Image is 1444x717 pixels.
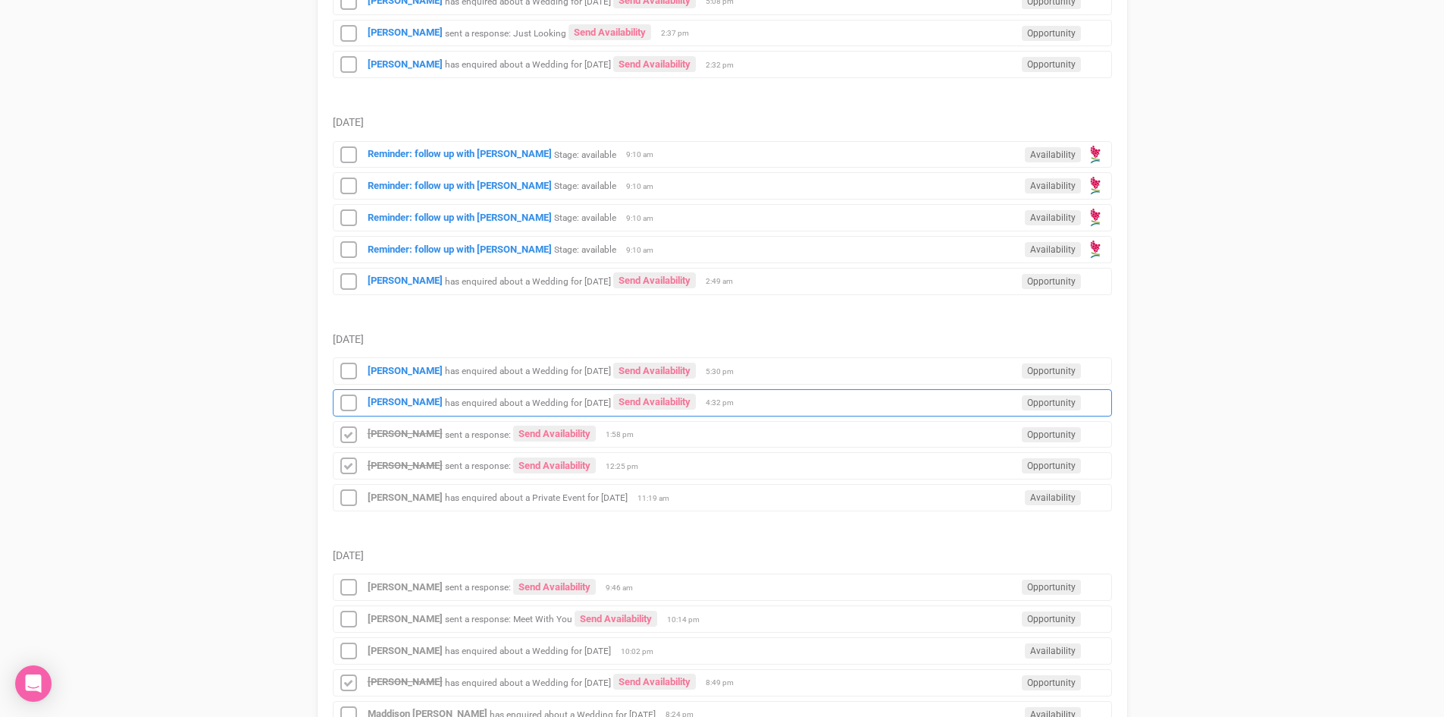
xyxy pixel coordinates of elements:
[1085,175,1106,197] img: open-uri20190322-4-14wp8y4
[613,56,696,72] a: Send Availability
[1022,363,1081,379] span: Opportunity
[706,276,744,287] span: 2:49 am
[667,615,705,625] span: 10:14 pm
[445,677,611,687] small: has enquired about a Wedding for [DATE]
[368,180,552,191] a: Reminder: follow up with [PERSON_NAME]
[368,275,443,286] a: [PERSON_NAME]
[1022,675,1081,690] span: Opportunity
[613,363,696,379] a: Send Availability
[368,645,443,656] a: [PERSON_NAME]
[513,579,596,595] a: Send Availability
[445,429,511,439] small: sent a response:
[637,493,675,504] span: 11:19 am
[1022,458,1081,473] span: Opportunity
[706,678,744,688] span: 8:49 pm
[1025,147,1081,162] span: Availability
[1025,490,1081,505] span: Availability
[706,398,744,408] span: 4:32 pm
[333,550,1112,561] h5: [DATE]
[445,59,611,70] small: has enquired about a Wedding for [DATE]
[445,646,611,656] small: has enquired about a Wedding for [DATE]
[445,275,611,286] small: has enquired about a Wedding for [DATE]
[1022,427,1081,442] span: Opportunity
[1022,395,1081,410] span: Opportunity
[1025,242,1081,257] span: Availability
[368,428,443,439] a: [PERSON_NAME]
[368,492,443,503] a: [PERSON_NAME]
[613,394,696,410] a: Send Availability
[554,181,616,191] small: Stage: available
[626,245,664,256] span: 9:10 am
[1022,274,1081,289] span: Opportunity
[445,614,572,624] small: sent a response: Meet With You
[445,492,628,503] small: has enquired about a Private Event for [DATE]
[368,212,552,223] a: Reminder: follow up with [PERSON_NAME]
[1085,239,1106,260] img: open-uri20190322-4-14wp8y4
[445,366,611,376] small: has enquired about a Wedding for [DATE]
[445,582,511,593] small: sent a response:
[1022,26,1081,41] span: Opportunity
[1025,643,1081,659] span: Availability
[445,461,511,471] small: sent a response:
[333,334,1112,345] h5: [DATE]
[368,58,443,70] a: [PERSON_NAME]
[1022,57,1081,72] span: Opportunity
[606,461,644,472] span: 12:25 pm
[575,611,657,627] a: Send Availability
[1022,612,1081,627] span: Opportunity
[368,365,443,376] a: [PERSON_NAME]
[368,148,552,159] a: Reminder: follow up with [PERSON_NAME]
[621,646,659,657] span: 10:02 pm
[368,396,443,407] a: [PERSON_NAME]
[1025,210,1081,225] span: Availability
[613,674,696,690] a: Send Availability
[368,613,443,624] a: [PERSON_NAME]
[554,212,616,223] small: Stage: available
[626,213,664,224] span: 9:10 am
[626,181,664,192] span: 9:10 am
[1085,207,1106,228] img: open-uri20190322-4-14wp8y4
[1085,144,1106,165] img: open-uri20190322-4-14wp8y4
[15,665,52,702] div: Open Intercom Messenger
[554,149,616,159] small: Stage: available
[333,117,1112,128] h5: [DATE]
[606,583,644,593] span: 9:46 am
[368,581,443,593] a: [PERSON_NAME]
[1025,178,1081,193] span: Availability
[626,149,664,160] span: 9:10 am
[368,676,443,687] a: [PERSON_NAME]
[368,27,443,38] a: [PERSON_NAME]
[368,244,552,255] a: Reminder: follow up with [PERSON_NAME]
[513,426,596,442] a: Send Availability
[569,24,651,40] a: Send Availability
[661,28,699,39] span: 2:37 pm
[706,60,744,71] span: 2:32 pm
[445,27,566,38] small: sent a response: Just Looking
[706,366,744,377] span: 5:30 pm
[613,272,696,288] a: Send Availability
[368,460,443,471] a: [PERSON_NAME]
[513,458,596,473] a: Send Availability
[445,397,611,407] small: has enquired about a Wedding for [DATE]
[554,244,616,255] small: Stage: available
[606,429,644,440] span: 1:58 pm
[1022,580,1081,595] span: Opportunity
